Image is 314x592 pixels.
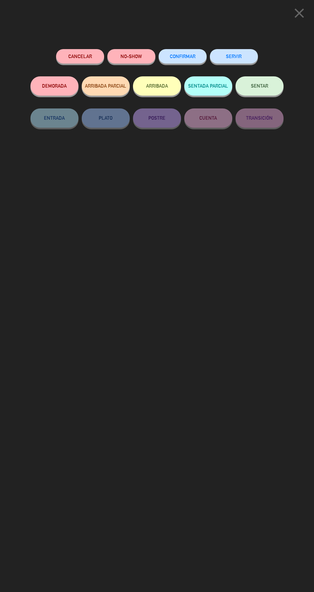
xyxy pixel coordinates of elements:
[85,83,127,89] span: ARRIBADA PARCIAL
[235,108,284,128] button: TRANSICIÓN
[210,49,258,64] button: SERVIR
[251,83,268,89] span: SENTAR
[170,54,195,59] span: CONFIRMAR
[159,49,207,64] button: CONFIRMAR
[82,76,130,96] button: ARRIBADA PARCIAL
[56,49,104,64] button: Cancelar
[82,108,130,128] button: PLATO
[184,76,232,96] button: SENTADA PARCIAL
[30,108,78,128] button: ENTRADA
[289,5,309,24] button: close
[235,76,284,96] button: SENTAR
[133,76,181,96] button: ARRIBADA
[30,76,78,96] button: DEMORADA
[107,49,155,64] button: NO-SHOW
[291,5,307,21] i: close
[133,108,181,128] button: POSTRE
[184,108,232,128] button: CUENTA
